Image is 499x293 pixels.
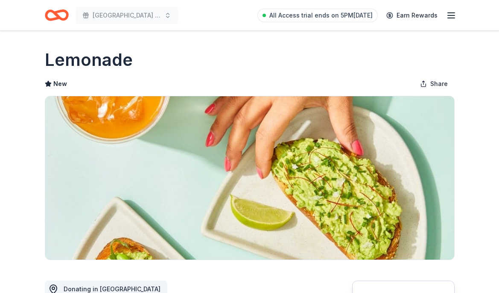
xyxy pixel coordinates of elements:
[93,10,161,21] span: [GEOGRAPHIC_DATA] Read-a-thon 2025
[45,96,454,260] img: Image for Lemonade
[45,5,69,25] a: Home
[430,79,448,89] span: Share
[64,285,160,293] span: Donating in [GEOGRAPHIC_DATA]
[76,7,178,24] button: [GEOGRAPHIC_DATA] Read-a-thon 2025
[45,48,133,72] h1: Lemonade
[413,75,455,92] button: Share
[269,10,373,21] span: All Access trial ends on 5PM[DATE]
[53,79,67,89] span: New
[381,8,443,23] a: Earn Rewards
[257,9,378,22] a: All Access trial ends on 5PM[DATE]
